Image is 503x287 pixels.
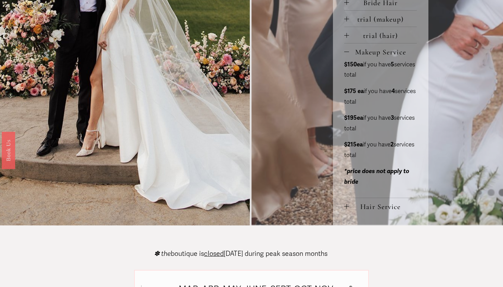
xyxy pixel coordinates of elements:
[154,250,171,258] em: ✽ the
[344,43,417,60] button: Makeup Service
[344,11,417,27] button: trial (makeup)
[344,27,417,43] button: trial (hair)
[390,141,394,148] strong: 2
[344,198,417,214] button: Hair Service
[344,140,417,160] p: if you have services total
[154,251,327,258] p: boutique is [DATE] during peak season months
[391,61,394,68] strong: 5
[344,141,363,148] strong: $215ea
[391,88,395,95] strong: 4
[344,113,417,134] p: if you have services total
[344,60,417,198] div: Makeup Service
[349,48,417,56] span: Makeup Service
[344,168,409,185] em: *price does not apply to bride
[204,250,224,258] span: closed
[344,61,363,68] strong: $150ea
[344,60,417,80] p: if you have services total
[344,88,364,95] strong: $175 ea
[344,86,417,107] p: if you have services total
[344,114,363,121] strong: $195ea
[349,31,417,40] span: trial (hair)
[391,114,394,121] strong: 3
[2,131,15,169] a: Book Us
[349,15,417,24] span: trial (makeup)
[349,202,417,211] span: Hair Service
